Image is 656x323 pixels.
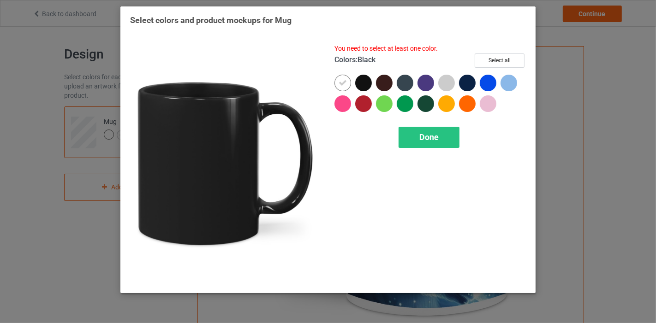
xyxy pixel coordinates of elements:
[475,53,525,68] button: Select all
[130,44,322,283] img: regular.jpg
[334,55,376,65] h4: :
[334,45,438,52] span: You need to select at least one color.
[334,55,356,64] span: Colors
[419,132,439,142] span: Done
[358,55,376,64] span: Black
[130,15,292,25] span: Select colors and product mockups for Mug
